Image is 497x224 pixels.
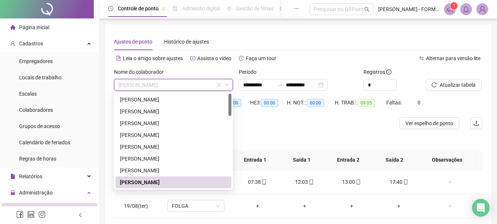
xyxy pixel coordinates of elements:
div: CRISTIANO JOSE DA SILVA [116,153,231,165]
span: 1 [453,3,455,8]
span: 09:05 [358,99,375,107]
span: info-circle [386,69,391,75]
div: + [381,202,416,210]
span: Regras de horas [19,156,56,162]
th: Observações [418,150,477,170]
span: DIOGO ROQUISSANO DE OLIVEIRA [118,79,228,90]
span: Colaboradores [19,107,53,113]
span: facebook [16,211,24,218]
span: to [277,82,283,88]
span: lock [10,190,15,195]
div: [PERSON_NAME] [120,119,227,127]
span: dashboard [280,6,285,11]
span: bell [463,6,469,13]
span: 0 [418,100,420,106]
div: [PERSON_NAME] [120,96,227,104]
th: Entrada 1 [232,150,278,170]
div: 13:00 [334,178,369,186]
span: youtube [190,56,195,61]
span: pushpin [161,7,166,11]
span: mobile [308,179,314,185]
div: BRUNO GOMES CORTES [116,141,231,153]
button: Ver espelho de ponto [400,117,459,129]
span: Grupos de acesso [19,123,60,129]
sup: 1 [450,2,458,10]
th: Entrada 2 [325,150,371,170]
span: Faça um tour [246,55,276,61]
span: Cadastros [19,41,43,46]
span: FOLGA [172,200,220,211]
label: Período [239,68,261,76]
span: Assista o vídeo [197,55,231,61]
span: Ajustes de ponto [114,39,152,45]
div: ADILSON DO NASCIMENTO SOARES [116,106,231,117]
div: + [240,202,275,210]
span: mobile [355,179,361,185]
div: ALYSON GUSTAVO AQUINO DE SOUZA [116,117,231,129]
span: linkedin [27,211,35,218]
label: Nome do colaborador [114,68,168,76]
span: Atualizar tabela [440,81,476,89]
span: Admissão digital [182,6,220,11]
span: Administração [19,190,53,196]
span: reload [432,82,437,87]
span: Histórico de ajustes [164,39,209,45]
div: H. NOT.: [287,99,335,107]
div: 07:38 [240,178,275,186]
span: Alternar para versão lite [426,55,480,61]
img: 84187 [477,4,488,15]
span: Locais de trabalho [19,75,61,80]
div: [PERSON_NAME] [120,143,227,151]
span: Relatórios [19,173,42,179]
span: user-add [10,41,15,46]
th: Saída 1 [278,150,325,170]
div: 17:40 [381,178,416,186]
div: [PERSON_NAME] [120,131,227,139]
th: Saída 2 [371,150,418,170]
div: [PERSON_NAME] [120,178,227,186]
span: down [224,83,229,87]
span: 00:00 [261,99,278,107]
span: file [10,174,15,179]
span: ellipsis [294,6,299,11]
div: HE 3: [250,99,287,107]
span: Observações [424,156,471,164]
span: 19/08(ter) [124,203,148,209]
span: swap [419,56,424,61]
span: search [364,7,370,12]
span: history [239,56,244,61]
span: filter [217,83,221,87]
span: Empregadores [19,58,53,64]
span: Leia o artigo sobre ajustes [123,55,183,61]
span: 00:00 [307,99,324,107]
span: home [10,25,15,30]
div: DARIO DONATO LUCIANO [116,165,231,176]
span: sun [227,6,232,11]
div: [PERSON_NAME] [120,155,227,163]
span: [PERSON_NAME] - FORMULA PAVIMENTAÇÃO LTDA [378,5,440,13]
span: swap-right [277,82,283,88]
span: instagram [38,211,46,218]
div: - [428,178,472,186]
span: Registros [363,68,391,76]
div: H. TRAB.: [335,99,386,107]
span: mobile [261,179,267,185]
div: ANABEL DO NASCIMENTO SOARES [116,129,231,141]
span: file-text [116,56,121,61]
div: Open Intercom Messenger [472,199,490,217]
span: Calendário de feriados [19,139,70,145]
button: Atualizar tabela [426,79,482,91]
div: DIOGO ROQUISSANO DE OLIVEIRA [116,176,231,188]
div: [PERSON_NAME] [120,166,227,175]
div: + [287,202,322,210]
span: Gestão de férias [236,6,273,11]
div: 12:03 [287,178,322,186]
span: left [78,213,83,218]
div: [PERSON_NAME] [120,107,227,116]
span: Controle de ponto [118,6,159,11]
span: Página inicial [19,24,49,30]
span: Faltas: [386,100,403,106]
div: ADENILTON MOREIRA DOS SANTOS [116,94,231,106]
span: file-done [173,6,178,11]
span: mobile [402,179,408,185]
